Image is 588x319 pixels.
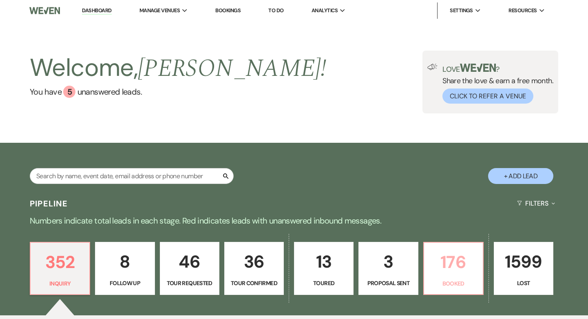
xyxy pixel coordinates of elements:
p: Tour Confirmed [230,279,279,288]
a: 352Inquiry [30,242,90,295]
a: 1599Lost [494,242,553,295]
a: 13Toured [294,242,354,295]
p: 1599 [499,248,548,275]
h2: Welcome, [30,51,326,86]
input: Search by name, event date, email address or phone number [30,168,234,184]
div: 5 [63,86,75,98]
p: 3 [364,248,413,275]
img: Weven Logo [29,2,60,19]
span: Manage Venues [139,7,180,15]
p: Tour Requested [165,279,214,288]
p: Toured [299,279,348,288]
span: [PERSON_NAME] ! [138,50,326,87]
p: Numbers indicate total leads in each stage. Red indicates leads with unanswered inbound messages. [0,214,588,227]
img: loud-speaker-illustration.svg [427,64,438,70]
a: 8Follow Up [95,242,155,295]
p: Booked [429,279,478,288]
p: 8 [100,248,149,275]
a: 36Tour Confirmed [224,242,284,295]
p: 36 [230,248,279,275]
img: weven-logo-green.svg [460,64,496,72]
button: Filters [514,193,558,214]
span: Resources [508,7,537,15]
h3: Pipeline [30,198,68,209]
button: + Add Lead [488,168,553,184]
a: You have 5 unanswered leads. [30,86,326,98]
p: Proposal Sent [364,279,413,288]
a: Bookings [215,7,241,14]
p: Love ? [442,64,553,73]
button: Click to Refer a Venue [442,89,533,104]
p: 352 [35,248,84,276]
a: 46Tour Requested [160,242,219,295]
a: To Do [268,7,283,14]
span: Analytics [312,7,338,15]
p: Inquiry [35,279,84,288]
a: 176Booked [423,242,484,295]
div: Share the love & earn a free month. [438,64,553,104]
p: Lost [499,279,548,288]
p: 46 [165,248,214,275]
p: Follow Up [100,279,149,288]
p: 176 [429,248,478,276]
a: Dashboard [82,7,111,15]
p: 13 [299,248,348,275]
span: Settings [450,7,473,15]
a: 3Proposal Sent [358,242,418,295]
